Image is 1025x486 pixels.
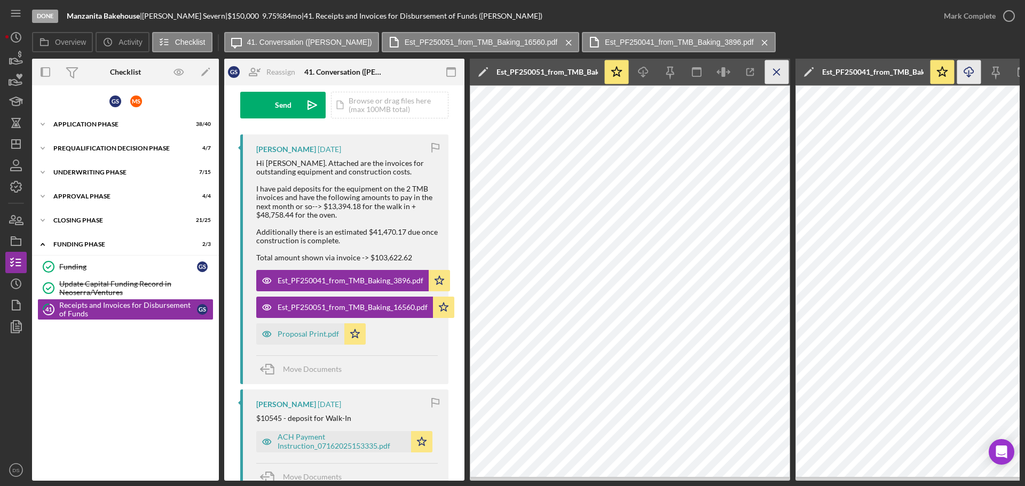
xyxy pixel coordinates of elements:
div: Update Capital Funding Record in Neoserra/Ventures [59,280,213,297]
button: Est_PF250041_from_TMB_Baking_3896.pdf [256,270,450,291]
div: Closing Phase [53,217,184,224]
div: 41. Conversation ([PERSON_NAME]) [304,68,384,76]
button: DS [5,459,27,481]
button: Overview [32,32,93,52]
a: 41Receipts and Invoices for Disbursement of FundsGS [37,299,214,320]
label: Overview [55,38,86,46]
div: 4 / 4 [192,193,211,200]
label: Checklist [175,38,206,46]
div: 21 / 25 [192,217,211,224]
button: GSReassign [223,61,306,83]
div: Est_PF250041_from_TMB_Baking_3896.pdf [822,68,924,76]
div: Est_PF250051_from_TMB_Baking_16560.pdf [496,68,598,76]
div: 38 / 40 [192,121,211,128]
a: Update Capital Funding Record in Neoserra/Ventures [37,277,214,299]
span: Move Documents [283,472,342,481]
label: Activity [119,38,142,46]
button: Mark Complete [933,5,1020,27]
label: Est_PF250041_from_TMB_Baking_3896.pdf [605,38,754,46]
div: | [67,12,142,20]
button: Move Documents [256,356,352,383]
div: Prequalification Decision Phase [53,145,184,152]
div: 84 mo [282,12,302,20]
text: DS [12,467,19,473]
div: M S [130,95,142,107]
div: Proposal Print.pdf [278,330,339,338]
div: G S [197,261,208,272]
div: 4 / 7 [192,145,211,152]
button: Proposal Print.pdf [256,323,366,345]
div: Est_PF250051_from_TMB_Baking_16560.pdf [278,303,428,312]
div: G S [109,95,121,107]
tspan: 41 [45,306,52,313]
div: Hi [PERSON_NAME]. Attached are the invoices for outstanding equipment and construction costs. I h... [256,159,438,262]
button: Est_PF250051_from_TMB_Baking_16560.pdf [382,32,579,52]
button: Send [240,92,326,118]
div: [PERSON_NAME] [256,400,316,409]
time: 2025-07-16 23:11 [318,400,341,409]
div: Application Phase [53,121,184,128]
div: G S [228,66,240,78]
div: G S [197,304,208,315]
div: Done [32,10,58,23]
button: Checklist [152,32,212,52]
time: 2025-08-21 04:05 [318,145,341,154]
div: Open Intercom Messenger [989,439,1014,465]
span: Move Documents [283,364,342,373]
div: Checklist [110,68,141,76]
div: Mark Complete [944,5,996,27]
div: Send [275,92,291,118]
div: 2 / 3 [192,241,211,248]
label: Est_PF250051_from_TMB_Baking_16560.pdf [405,38,557,46]
button: 41. Conversation ([PERSON_NAME]) [224,32,379,52]
button: ACH Payment Instruction_07162025153335.pdf [256,431,432,452]
a: FundingGS [37,256,214,277]
button: Est_PF250051_from_TMB_Baking_16560.pdf [256,297,454,318]
b: Manzanita Bakehouse [67,11,140,20]
div: 7 / 15 [192,169,211,176]
div: Receipts and Invoices for Disbursement of Funds [59,301,197,318]
button: Activity [96,32,149,52]
div: $150,000 [227,12,262,20]
div: 9.75 % [262,12,282,20]
div: ACH Payment Instruction_07162025153335.pdf [278,433,406,450]
div: $10545 - deposit for Walk-In [256,414,351,423]
label: 41. Conversation ([PERSON_NAME]) [247,38,372,46]
div: Underwriting Phase [53,169,184,176]
div: Funding Phase [53,241,184,248]
div: [PERSON_NAME] [256,145,316,154]
div: Est_PF250041_from_TMB_Baking_3896.pdf [278,276,423,285]
div: Reassign [266,61,295,83]
button: Est_PF250041_from_TMB_Baking_3896.pdf [582,32,776,52]
div: Approval Phase [53,193,184,200]
div: [PERSON_NAME] Severn | [142,12,227,20]
div: Funding [59,262,197,271]
div: | 41. Receipts and Invoices for Disbursement of Funds ([PERSON_NAME]) [302,12,542,20]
